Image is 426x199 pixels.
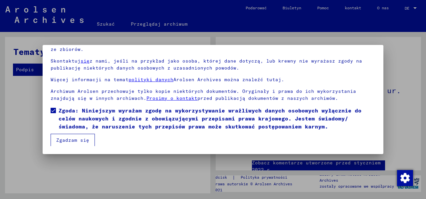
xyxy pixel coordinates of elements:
font: Zgadzam się [56,137,89,143]
font: Archiwum Arolsen przechowuje tylko kopie niektórych dokumentów. Oryginały i prawa do ich wykorzys... [51,88,356,101]
img: Zmiana zgody [397,170,413,186]
font: Zgoda: Niniejszym wyrażam zgodę na wykorzystywanie wrażliwych danych osobowych wyłącznie do celów... [59,107,361,130]
font: przed publikacją dokumentów z naszych archiwów. [197,95,338,101]
font: Arolsen Archives można znaleźć tutaj. [173,77,284,83]
a: się [81,58,90,64]
font: z nami, jeśli na przykład jako osoba, której dane dotyczą, lub krewny nie wyrażasz zgody na publi... [51,58,362,71]
button: Zgadzam się [51,134,95,146]
font: Więcej informacji na temat [51,77,128,83]
a: polityki danych [128,77,173,83]
font: Prosimy pamiętać, że ten portal poświęcony prześladowaniom nazistowskim zawiera wrażliwe dane dot... [51,11,374,52]
font: Skontaktuj [51,58,81,64]
a: Prosimy o kontakt [146,95,197,101]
